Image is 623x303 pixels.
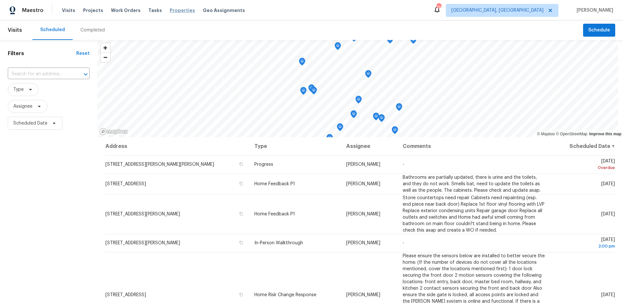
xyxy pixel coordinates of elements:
button: Zoom out [101,53,110,62]
div: Map marker [311,87,317,97]
span: Home Feedback P1 [254,182,295,186]
div: Scheduled [40,27,65,33]
span: [STREET_ADDRESS] [105,293,146,297]
span: Scheduled Date [13,120,47,127]
span: [GEOGRAPHIC_DATA], [GEOGRAPHIC_DATA] [451,7,544,14]
div: Map marker [350,110,357,120]
span: Stone countertops need repair Cabinets need repainting (esp. end piece near back door) Replace 1s... [403,196,544,233]
div: Map marker [396,103,402,113]
button: Copy Address [238,161,244,167]
span: Home Risk Change Response [254,293,316,297]
div: Overdue [556,164,615,171]
span: [DATE] [601,293,615,297]
span: Home Feedback P1 [254,212,295,216]
button: Zoom in [101,43,110,53]
span: [DATE] [556,237,615,249]
span: [DATE] [556,159,615,171]
span: Visits [8,23,22,37]
span: Bathrooms are partially updated, there is urine and the toilets, and they do not work. Smells bat... [403,175,541,193]
span: Visits [62,7,75,14]
span: [PERSON_NAME] [346,182,380,186]
div: Map marker [300,87,307,97]
span: Schedule [588,26,610,34]
div: Map marker [365,70,372,80]
span: In-Person Walkthrough [254,241,303,245]
span: [PERSON_NAME] [346,212,380,216]
span: Type [13,86,24,93]
button: Copy Address [238,181,244,187]
span: Tasks [148,8,162,13]
span: [STREET_ADDRESS] [105,182,146,186]
input: Search for an address... [8,69,71,79]
button: Copy Address [238,240,244,246]
div: 26 [436,4,441,10]
span: [STREET_ADDRESS][PERSON_NAME] [105,212,180,216]
span: [STREET_ADDRESS][PERSON_NAME][PERSON_NAME] [105,162,214,167]
div: Map marker [299,58,305,68]
span: Assignee [13,103,32,110]
div: Map marker [326,134,333,144]
div: Map marker [335,42,341,52]
div: Map marker [378,114,385,124]
a: OpenStreetMap [556,132,587,136]
span: [STREET_ADDRESS][PERSON_NAME] [105,241,180,245]
th: Scheduled Date ↑ [551,137,615,155]
span: Work Orders [111,7,140,14]
span: [PERSON_NAME] [346,293,380,297]
span: [PERSON_NAME] [346,241,380,245]
div: Completed [80,27,105,33]
div: Reset [76,50,90,57]
span: - [403,162,404,167]
span: Projects [83,7,103,14]
div: Map marker [337,123,343,133]
div: Map marker [392,126,398,136]
span: Properties [170,7,195,14]
th: Type [249,137,341,155]
canvas: Map [97,40,618,137]
div: Map marker [308,84,315,94]
button: Open [81,70,90,79]
span: [DATE] [601,182,615,186]
div: Map marker [410,36,417,46]
span: Geo Assignments [203,7,245,14]
span: [PERSON_NAME] [346,162,380,167]
span: [PERSON_NAME] [574,7,613,14]
button: Schedule [583,24,615,37]
th: Assignee [341,137,397,155]
div: Map marker [387,36,393,46]
button: Copy Address [238,292,244,297]
div: Map marker [373,113,379,123]
span: - [403,241,404,245]
h1: Filters [8,50,76,57]
button: Copy Address [238,211,244,217]
span: [DATE] [601,212,615,216]
a: Improve this map [589,132,621,136]
th: Comments [397,137,551,155]
a: Mapbox [537,132,555,136]
span: Progress [254,162,273,167]
th: Address [105,137,249,155]
div: Map marker [355,96,362,106]
span: Maestro [22,7,43,14]
a: Mapbox homepage [99,128,128,135]
div: 2:00 pm [556,243,615,249]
